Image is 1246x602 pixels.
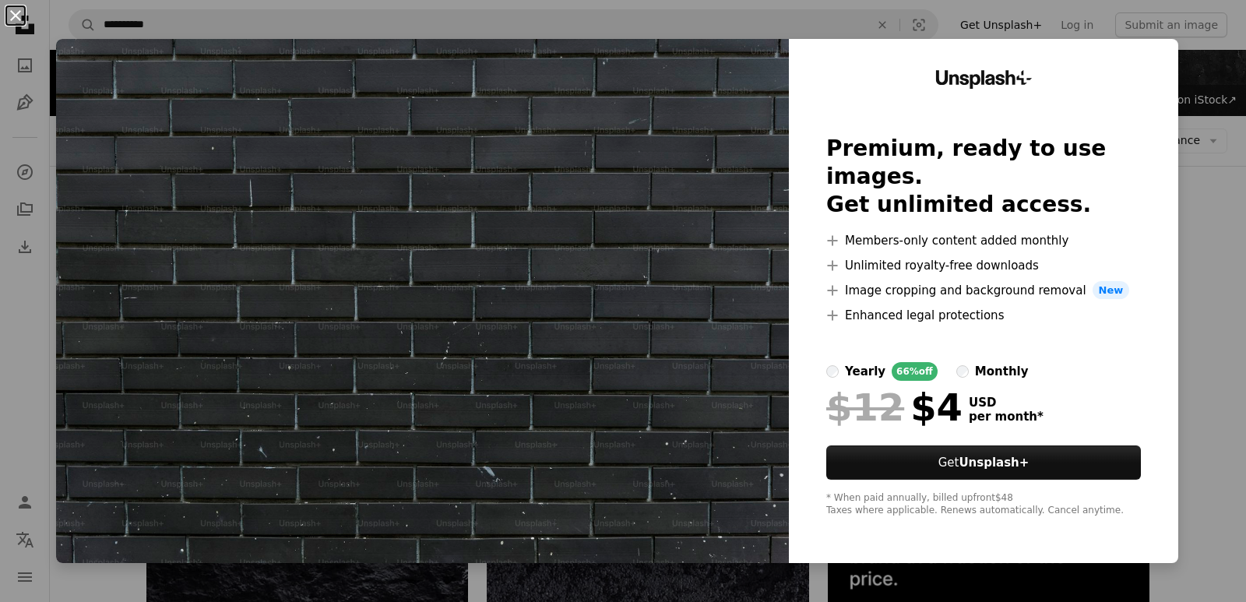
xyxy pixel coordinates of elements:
[826,387,904,428] span: $12
[826,135,1141,219] h2: Premium, ready to use images. Get unlimited access.
[975,362,1029,381] div: monthly
[826,231,1141,250] li: Members-only content added monthly
[1093,281,1130,300] span: New
[826,306,1141,325] li: Enhanced legal protections
[826,256,1141,275] li: Unlimited royalty-free downloads
[959,456,1029,470] strong: Unsplash+
[826,492,1141,517] div: * When paid annually, billed upfront $48 Taxes where applicable. Renews automatically. Cancel any...
[826,365,839,378] input: yearly66%off
[826,387,963,428] div: $4
[956,365,969,378] input: monthly
[969,396,1044,410] span: USD
[826,281,1141,300] li: Image cropping and background removal
[826,445,1141,480] button: GetUnsplash+
[892,362,938,381] div: 66% off
[969,410,1044,424] span: per month *
[845,362,885,381] div: yearly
